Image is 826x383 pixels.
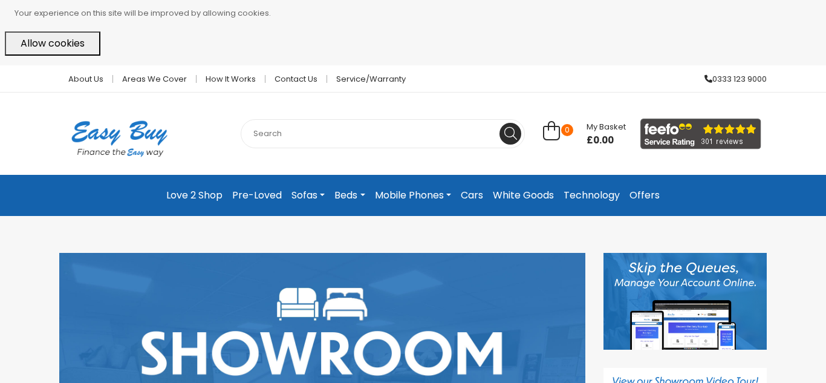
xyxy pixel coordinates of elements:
img: Easy Buy [59,105,180,172]
a: Beds [330,185,369,206]
input: Search [241,119,525,148]
a: 0 My Basket £0.00 [543,128,626,142]
span: 0 [561,124,573,136]
a: Cars [456,185,488,206]
a: 0333 123 9000 [695,75,767,83]
a: Offers [625,185,665,206]
a: Service/Warranty [327,75,406,83]
a: How it works [197,75,265,83]
a: White Goods [488,185,559,206]
button: Allow cookies [5,31,100,56]
a: Technology [559,185,625,206]
a: Sofas [287,185,330,206]
a: About Us [59,75,113,83]
a: Areas we cover [113,75,197,83]
p: Your experience on this site will be improved by allowing cookies. [15,5,821,22]
a: Contact Us [265,75,327,83]
a: Pre-Loved [227,185,287,206]
img: Discover our App [603,253,767,350]
img: feefo_logo [640,119,761,149]
span: My Basket [587,121,626,133]
span: £0.00 [587,134,626,146]
a: Love 2 Shop [161,185,227,206]
a: Mobile Phones [370,185,456,206]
